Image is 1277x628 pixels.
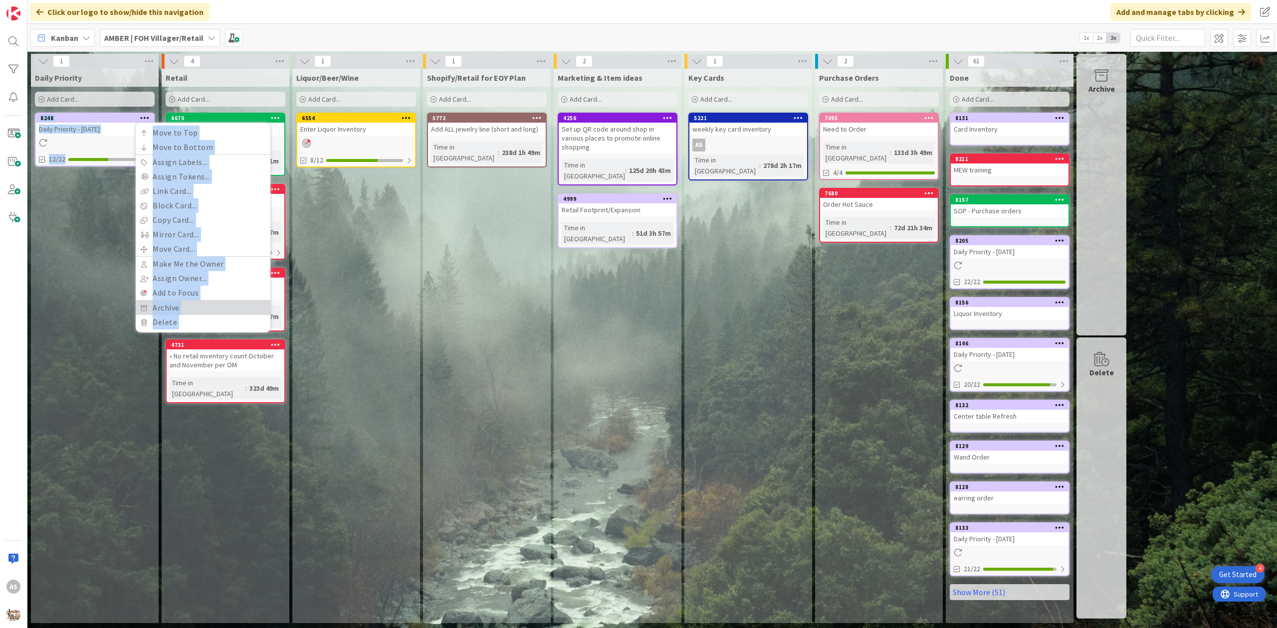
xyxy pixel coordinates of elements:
[428,114,546,136] div: 5772Add ALL jewelry line (short and long)
[964,564,980,574] span: 21/22
[499,147,543,158] div: 238d 1h 49m
[955,443,1068,450] div: 8129
[951,339,1068,361] div: 8146Daily Priority - [DATE]
[634,228,673,239] div: 51d 3h 57m
[955,524,1068,531] div: 8133
[625,165,627,176] span: :
[890,222,891,233] span: :
[559,114,676,154] div: 4256Set up QR code around shop in various places to promote online shopping
[6,608,20,622] img: avatar
[955,196,1068,203] div: 8157
[432,115,546,122] div: 5772
[136,286,270,300] a: Add to Focus
[694,115,807,122] div: 5221
[570,95,602,104] span: Add Card...
[688,73,724,83] span: Key Cards
[439,95,471,104] span: Add Card...
[445,55,462,67] span: 1
[297,114,415,136] div: 6554Enter Liquor Inventory
[136,155,270,169] a: Assign Labels...
[955,115,1068,122] div: 8131
[562,159,625,181] div: Time in [GEOGRAPHIC_DATA]
[428,123,546,136] div: Add ALL jewelry line (short and long)
[558,73,642,83] span: Marketing & Item ideas
[951,532,1068,545] div: Daily Priority - [DATE]
[21,1,45,13] span: Support
[962,95,994,104] span: Add Card...
[178,95,210,104] span: Add Card...
[1211,566,1265,583] div: Open Get Started checklist, remaining modules: 4
[951,523,1068,545] div: 8133Daily Priority - [DATE]
[35,73,82,83] span: Daily Priority
[955,340,1068,347] div: 8146
[136,126,270,140] a: Move to Top
[951,442,1068,464] div: 8129Wand Order
[951,298,1068,320] div: 8156Liquor Inventory
[167,340,284,349] div: 4731
[951,236,1068,258] div: 8205Daily Priority - [DATE]
[136,257,270,271] a: Make Me the Owner
[310,155,323,165] span: 8/12
[951,482,1068,491] div: 8128
[559,123,676,154] div: Set up QR code around shop in various places to promote online shopping
[951,195,1068,204] div: 8157
[562,222,632,244] div: Time in [GEOGRAPHIC_DATA]
[968,55,985,67] span: 61
[825,115,938,122] div: 7095
[136,271,270,286] a: Assign Owner...
[632,228,634,239] span: :
[890,147,891,158] span: :
[6,6,20,20] img: Visit kanbanzone.com
[955,237,1068,244] div: 8205
[36,123,154,136] div: Daily Priority - [DATE]
[427,73,526,83] span: Shopify/Retail for EOY Plan
[955,483,1068,490] div: 8128
[1110,3,1251,21] div: Add and manage tabs by clicking
[951,401,1068,410] div: 8132
[891,222,935,233] div: 72d 21h 34m
[49,154,65,164] span: 12/22
[428,114,546,123] div: 5772
[706,55,723,67] span: 1
[689,139,807,152] div: AS
[700,95,732,104] span: Add Card...
[951,410,1068,423] div: Center table Refresh
[951,155,1068,163] div: 8211
[950,73,969,83] span: Done
[820,123,938,136] div: Need to Order
[47,95,79,104] span: Add Card...
[951,204,1068,217] div: SOP - Purchase orders
[1079,33,1093,43] span: 1x
[951,523,1068,532] div: 8133
[964,277,980,287] span: 22/22
[951,195,1068,217] div: 8157SOP - Purchase orders
[136,184,270,198] a: Link Card...
[563,195,676,202] div: 4999
[136,198,270,213] a: Block Card...
[30,3,210,21] div: Click our logo to show/hide this navigation
[296,73,359,83] span: Liquor/Beer/Wine
[247,383,281,394] div: 323d 49m
[891,147,935,158] div: 133d 3h 49m
[576,55,593,67] span: 2
[167,114,284,136] div: 6670Calculating Cost
[823,142,890,163] div: Time in [GEOGRAPHIC_DATA]
[951,307,1068,320] div: Liquor Inventory
[820,189,938,198] div: 7680
[820,114,938,136] div: 7095Need to Order
[559,203,676,216] div: Retail Footprint/Expansion
[6,580,20,594] div: AS
[297,114,415,123] div: 6554
[1256,564,1265,573] div: 4
[136,301,270,315] a: Archive
[689,114,807,123] div: 5221
[104,33,204,43] b: AMBER | FOH Villager/Retail
[955,156,1068,162] div: 8211
[951,155,1068,176] div: 8211MEW training
[1219,570,1257,580] div: Get Started
[950,584,1069,600] a: Show More (51)
[692,139,705,152] div: AS
[559,194,676,216] div: 4999Retail Footprint/Expansion
[951,339,1068,348] div: 8146
[297,123,415,136] div: Enter Liquor Inventory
